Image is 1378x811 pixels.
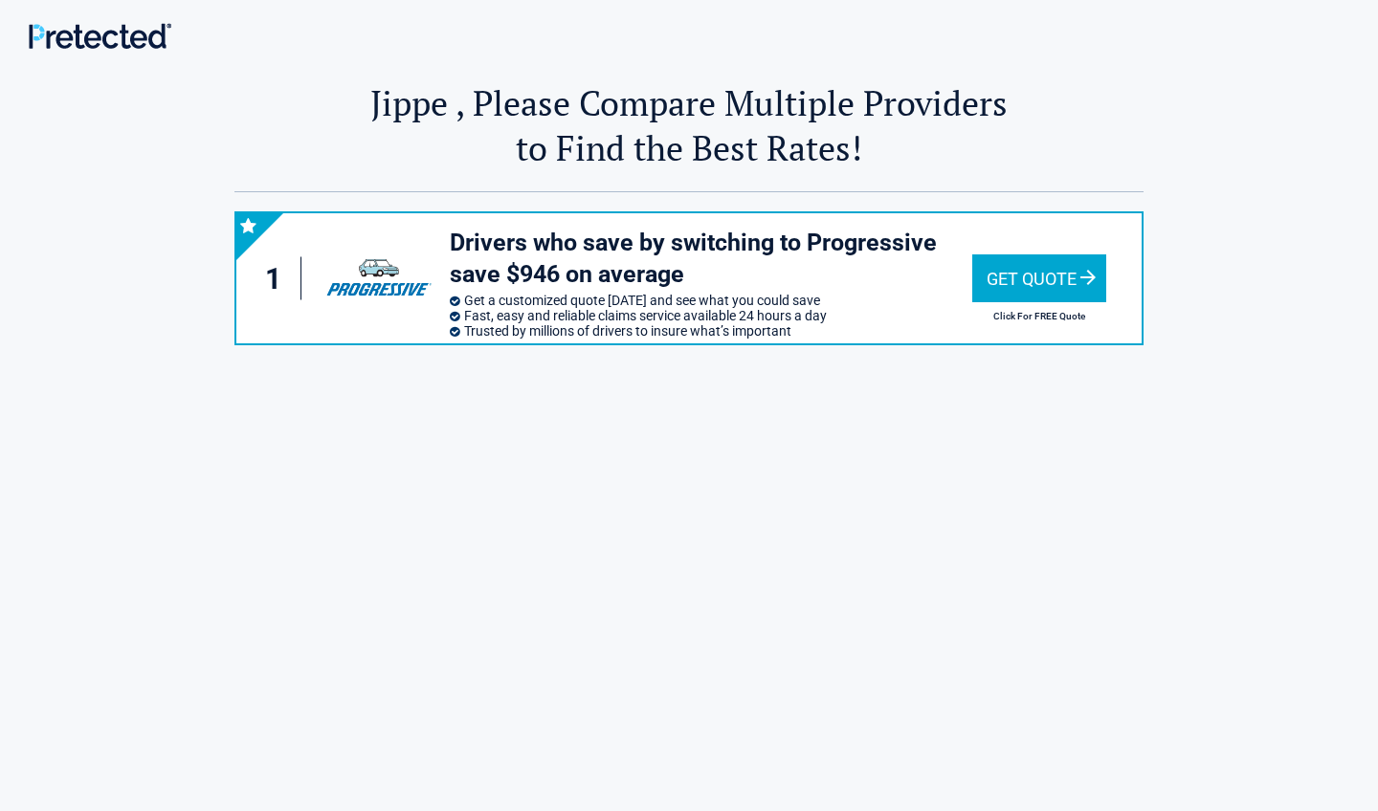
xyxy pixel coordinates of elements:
h3: Drivers who save by switching to Progressive save $946 on average [450,228,972,290]
div: 1 [256,257,301,300]
img: Main Logo [29,23,171,49]
li: Fast, easy and reliable claims service available 24 hours a day [450,308,972,323]
li: Get a customized quote [DATE] and see what you could save [450,293,972,308]
img: progressive's logo [318,249,440,308]
h2: Jippe , Please Compare Multiple Providers to Find the Best Rates! [234,80,1144,170]
li: Trusted by millions of drivers to insure what’s important [450,323,972,339]
h2: Click For FREE Quote [972,311,1106,321]
div: Get Quote [972,254,1106,302]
